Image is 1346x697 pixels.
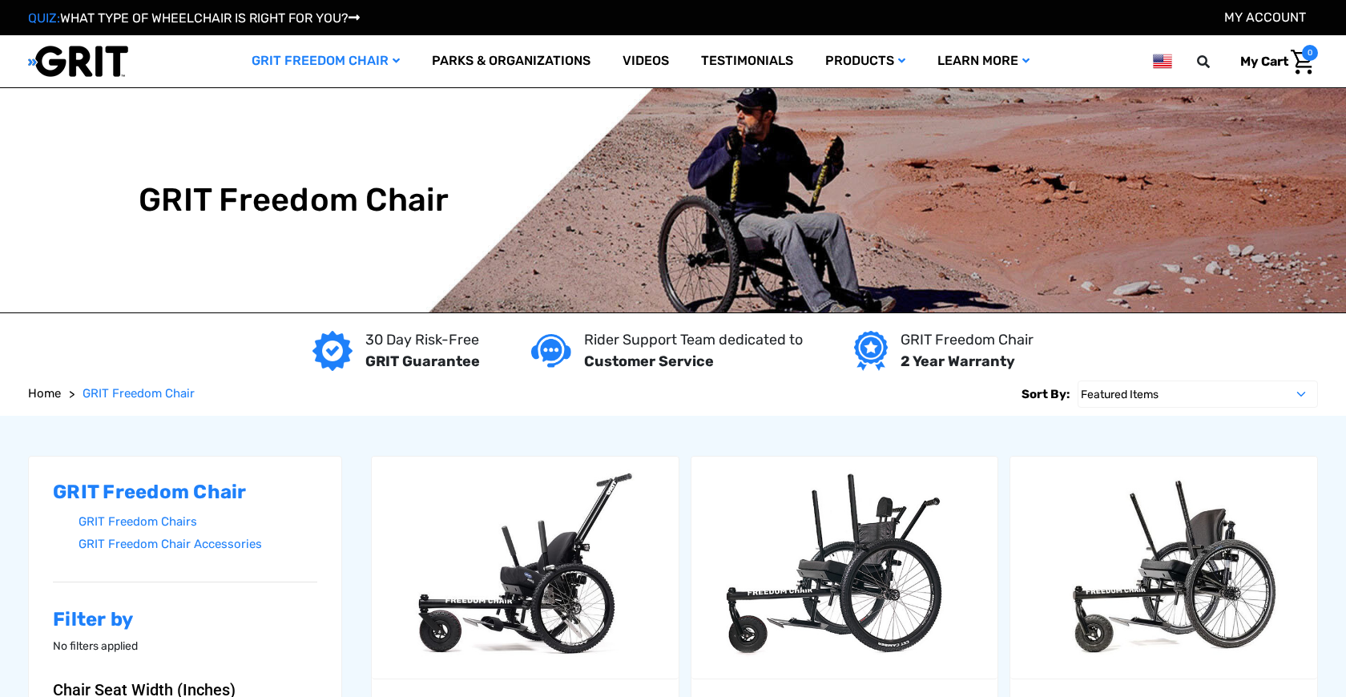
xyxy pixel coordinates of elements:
a: Account [1224,10,1306,25]
p: 30 Day Risk-Free [365,329,480,351]
a: Learn More [921,35,1046,87]
img: GRIT Guarantee [312,331,353,371]
a: GRIT Junior,$4,995.00 [372,457,679,679]
img: Cart [1291,50,1314,75]
span: My Cart [1240,54,1288,69]
a: GRIT Freedom Chair Accessories [79,533,317,556]
a: GRIT Freedom Chairs [79,510,317,534]
img: GRIT All-Terrain Wheelchair and Mobility Equipment [28,45,128,78]
strong: GRIT Guarantee [365,353,480,370]
a: Videos [607,35,685,87]
a: Home [28,385,61,403]
span: GRIT Freedom Chair [83,386,195,401]
p: GRIT Freedom Chair [901,329,1034,351]
a: GRIT Freedom Chair: Spartan,$3,995.00 [691,457,998,679]
a: GRIT Freedom Chair [83,385,195,403]
input: Search [1204,45,1228,79]
img: Year warranty [854,331,887,371]
p: No filters applied [53,638,317,655]
span: 0 [1302,45,1318,61]
p: Rider Support Team dedicated to [584,329,803,351]
span: Home [28,386,61,401]
span: QUIZ: [28,10,60,26]
a: GRIT Freedom Chair [236,35,416,87]
a: QUIZ:WHAT TYPE OF WHEELCHAIR IS RIGHT FOR YOU? [28,10,360,26]
a: Cart with 0 items [1228,45,1318,79]
a: Testimonials [685,35,809,87]
a: GRIT Freedom Chair: Pro,$5,495.00 [1010,457,1317,679]
img: GRIT Freedom Chair Pro: the Pro model shown including contoured Invacare Matrx seatback, Spinergy... [1010,465,1317,670]
label: Sort By: [1022,381,1070,408]
h1: GRIT Freedom Chair [139,181,449,220]
a: Products [809,35,921,87]
img: us.png [1153,51,1172,71]
h2: GRIT Freedom Chair [53,481,317,504]
img: GRIT Freedom Chair: Spartan [691,465,998,670]
img: Customer service [531,334,571,367]
strong: Customer Service [584,353,714,370]
img: GRIT Junior: GRIT Freedom Chair all terrain wheelchair engineered specifically for kids [372,465,679,670]
strong: 2 Year Warranty [901,353,1015,370]
h2: Filter by [53,608,317,631]
a: Parks & Organizations [416,35,607,87]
